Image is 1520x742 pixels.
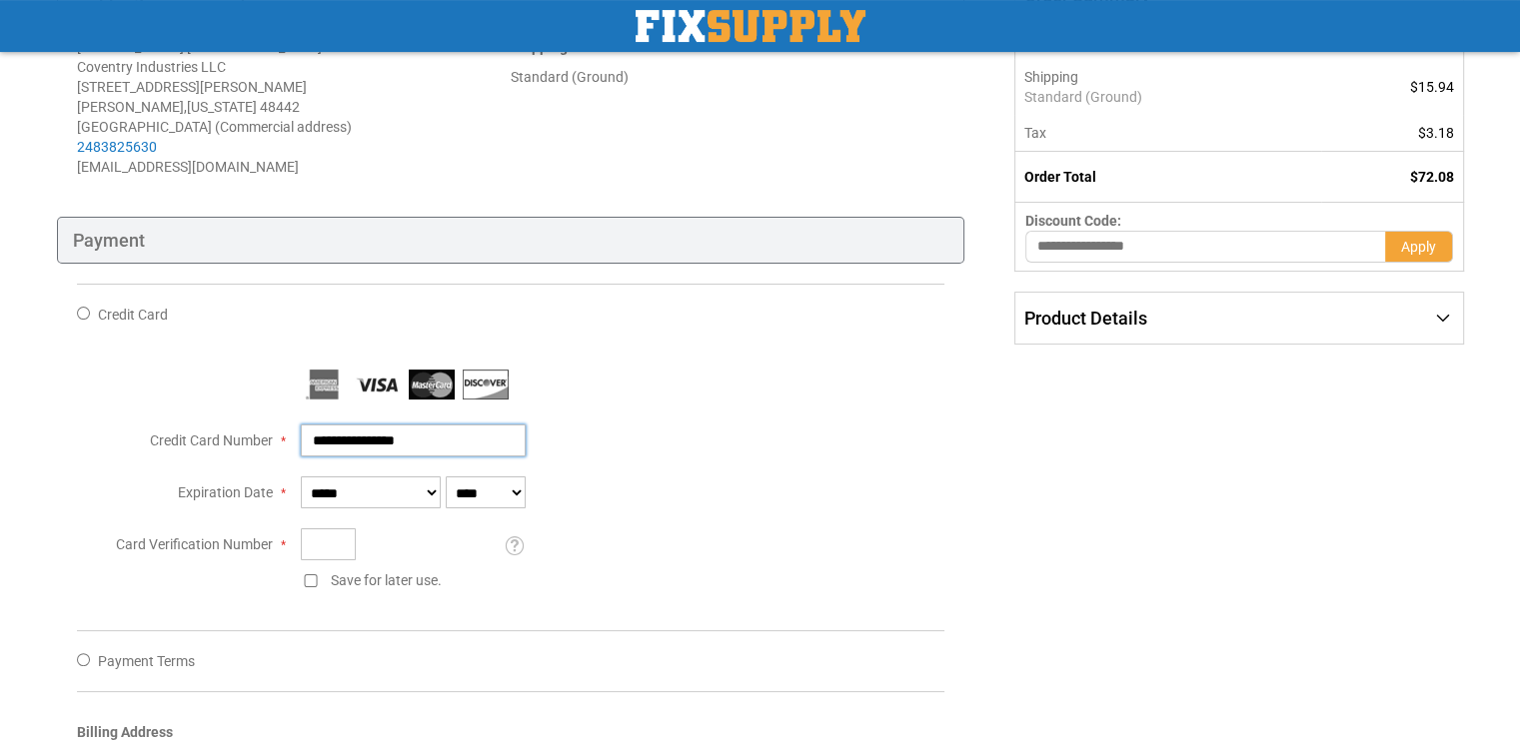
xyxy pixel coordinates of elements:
button: Apply [1385,231,1453,263]
address: [PERSON_NAME] [GEOGRAPHIC_DATA] Coventry Industries LLC [STREET_ADDRESS][PERSON_NAME] [PERSON_NAM... [77,37,511,177]
span: Shipping [1024,69,1078,85]
span: Shipping Method [511,39,620,55]
span: [US_STATE] [187,99,257,115]
span: Save for later use. [331,572,442,588]
img: Visa [355,370,401,399]
span: Standard (Ground) [1024,87,1311,107]
span: Apply [1401,239,1436,255]
a: store logo [636,10,865,42]
span: Payment Terms [98,653,195,669]
img: MasterCard [409,370,455,399]
span: Card Verification Number [116,536,273,552]
div: Standard (Ground) [511,67,944,87]
span: [EMAIL_ADDRESS][DOMAIN_NAME] [77,159,299,175]
img: Discover [463,370,509,399]
span: $15.94 [1410,79,1454,95]
a: 2483825630 [77,139,157,155]
span: Credit Card Number [150,432,273,448]
span: Expiration Date [178,484,273,500]
strong: : [511,39,624,55]
span: Discount Code: [1025,213,1121,229]
span: Product Details [1024,308,1147,329]
strong: Order Total [1024,169,1096,185]
span: $3.18 [1418,125,1454,141]
span: Credit Card [98,307,168,323]
th: Tax [1015,115,1322,152]
img: Fix Industrial Supply [636,10,865,42]
img: American Express [301,370,347,399]
div: Payment [57,217,965,265]
span: $72.08 [1410,169,1454,185]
